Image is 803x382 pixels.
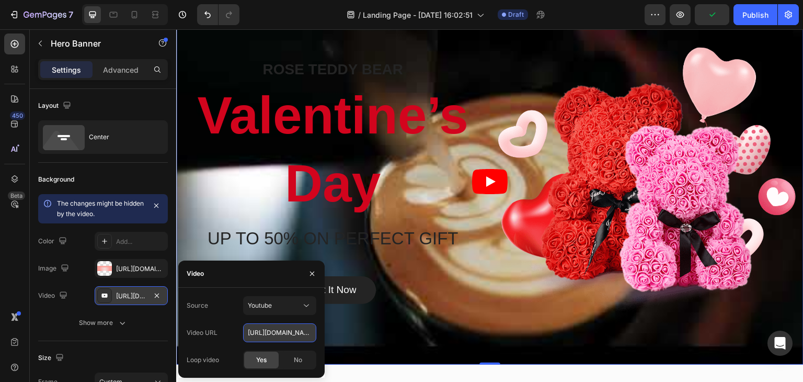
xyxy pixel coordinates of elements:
div: Video [38,289,70,303]
div: Publish [742,9,768,20]
p: Settings [52,64,81,75]
div: Beta [8,192,25,200]
span: Youtube [248,301,272,309]
div: Layout [38,99,73,113]
div: Video URL [187,328,217,338]
div: [URL][DOMAIN_NAME] [116,264,165,274]
span: / [358,9,361,20]
span: The changes might be hidden by the video. [57,199,144,218]
p: Advanced [103,64,139,75]
div: Show more [79,318,128,328]
div: Color [38,234,69,249]
button: Publish [733,4,777,25]
div: Video [187,269,204,278]
div: Size [38,351,66,365]
div: Add... [116,237,165,246]
div: Loop video [187,355,219,365]
iframe: To enrich screen reader interactions, please activate Accessibility in Grammarly extension settings [176,29,803,382]
div: [URL][DOMAIN_NAME] [116,291,146,301]
button: 7 [4,4,78,25]
div: Source [187,301,208,310]
div: Undo/Redo [197,4,239,25]
input: E.g: https://www.youtube.com/watch?v=cyzh48XRS4M [243,323,316,342]
button: Youtube [243,296,316,315]
div: Background [38,175,74,184]
span: Draft [508,10,524,19]
div: Center [89,125,153,149]
p: Hero Banner [51,37,140,50]
div: Image [38,262,71,276]
div: Open Intercom Messenger [767,331,793,356]
span: Yes [256,355,267,365]
span: No [294,355,302,365]
p: 7 [68,8,73,21]
span: Landing Page - [DATE] 16:02:51 [363,9,473,20]
div: 450 [10,111,25,120]
button: Show more [38,313,168,332]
